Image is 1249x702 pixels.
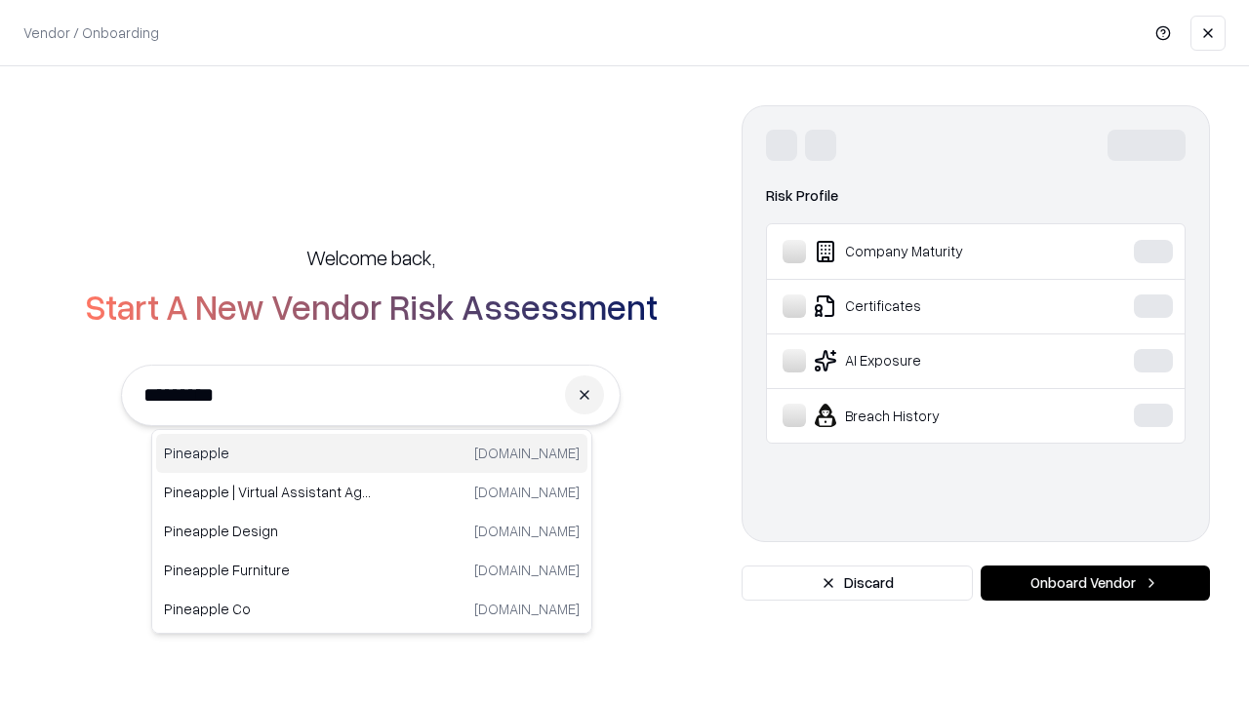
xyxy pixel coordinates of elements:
[783,294,1074,318] div: Certificates
[783,349,1074,372] div: AI Exposure
[164,521,372,541] p: Pineapple Design
[85,287,658,326] h2: Start A New Vendor Risk Assessment
[164,482,372,502] p: Pineapple | Virtual Assistant Agency
[474,599,580,619] p: [DOMAIN_NAME]
[23,22,159,43] p: Vendor / Onboarding
[151,429,592,634] div: Suggestions
[164,599,372,619] p: Pineapple Co
[981,565,1210,601] button: Onboard Vendor
[306,244,435,271] h5: Welcome back,
[783,240,1074,263] div: Company Maturity
[783,404,1074,427] div: Breach History
[474,521,580,541] p: [DOMAIN_NAME]
[474,560,580,580] p: [DOMAIN_NAME]
[766,184,1186,208] div: Risk Profile
[474,482,580,502] p: [DOMAIN_NAME]
[742,565,973,601] button: Discard
[164,443,372,463] p: Pineapple
[474,443,580,463] p: [DOMAIN_NAME]
[164,560,372,580] p: Pineapple Furniture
